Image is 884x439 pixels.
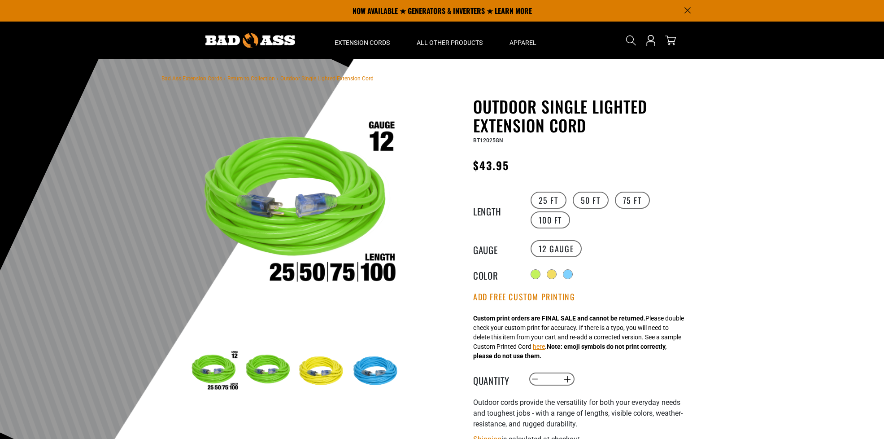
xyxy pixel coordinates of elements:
strong: Note: emoji symbols do not print correctly, please do not use them. [473,343,666,360]
nav: breadcrumbs [161,73,374,83]
summary: All Other Products [403,22,496,59]
summary: Extension Cords [321,22,403,59]
label: Quantity [473,373,518,385]
label: 25 FT [531,192,566,209]
strong: Custom print orders are FINAL SALE and cannot be returned. [473,315,645,322]
label: 75 FT [615,192,650,209]
span: Extension Cords [335,39,390,47]
legend: Length [473,204,518,216]
span: BT12025GN [473,137,503,144]
a: Return to Collection [227,75,275,82]
button: Add Free Custom Printing [473,292,575,302]
span: › [224,75,226,82]
span: › [277,75,279,82]
a: Bad Ass Extension Cords [161,75,222,82]
summary: Apparel [496,22,550,59]
legend: Gauge [473,243,518,255]
label: 12 Gauge [531,240,582,257]
button: here [533,342,545,351]
h1: Outdoor Single Lighted Extension Cord [473,97,693,135]
span: Outdoor cords provide the versatility for both your everyday needs and toughest jobs - with a ran... [473,398,683,428]
label: 100 FT [531,211,570,228]
span: All Other Products [417,39,483,47]
img: neon green [242,346,294,398]
label: 50 FT [573,192,609,209]
img: yellow [296,346,348,398]
span: $43.95 [473,157,509,173]
img: Bad Ass Extension Cords [205,33,295,48]
summary: Search [624,33,638,48]
span: Outdoor Single Lighted Extension Cord [280,75,374,82]
legend: Color [473,268,518,280]
img: Blue [351,346,403,398]
span: Apparel [509,39,536,47]
div: Please double check your custom print for accuracy. If there is a typo, you will need to delete t... [473,314,684,361]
